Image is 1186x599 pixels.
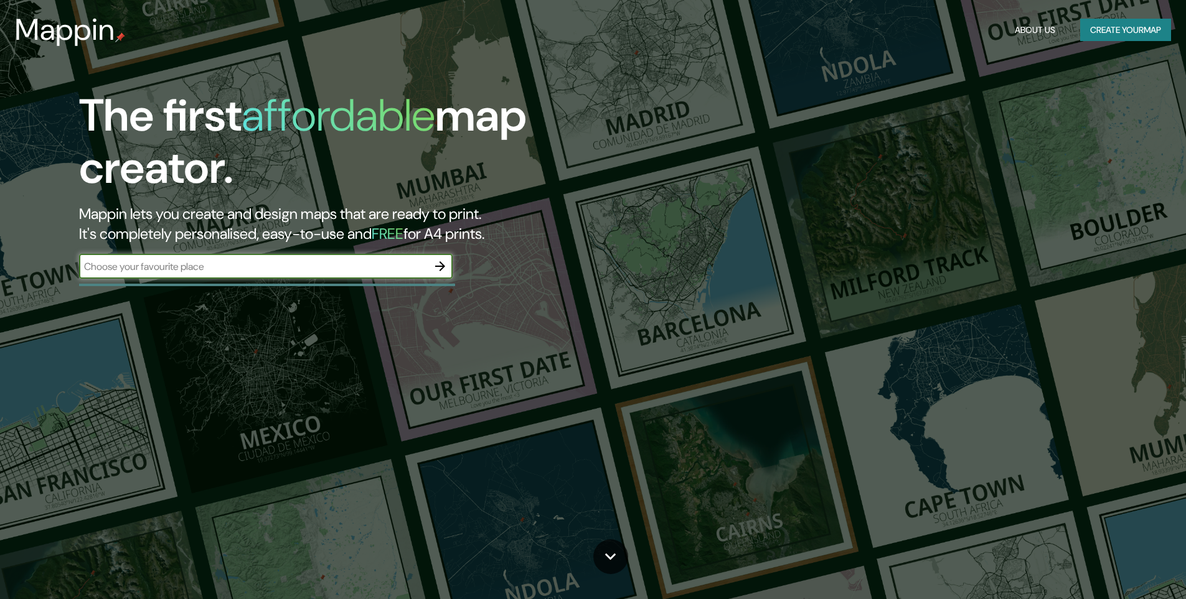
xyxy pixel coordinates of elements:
button: Create yourmap [1080,19,1171,42]
button: About Us [1010,19,1060,42]
h3: Mappin [15,12,115,47]
h1: affordable [242,86,435,144]
h2: Mappin lets you create and design maps that are ready to print. It's completely personalised, eas... [79,204,672,244]
h1: The first map creator. [79,90,672,204]
h5: FREE [372,224,403,243]
img: mappin-pin [115,32,125,42]
input: Choose your favourite place [79,259,428,274]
